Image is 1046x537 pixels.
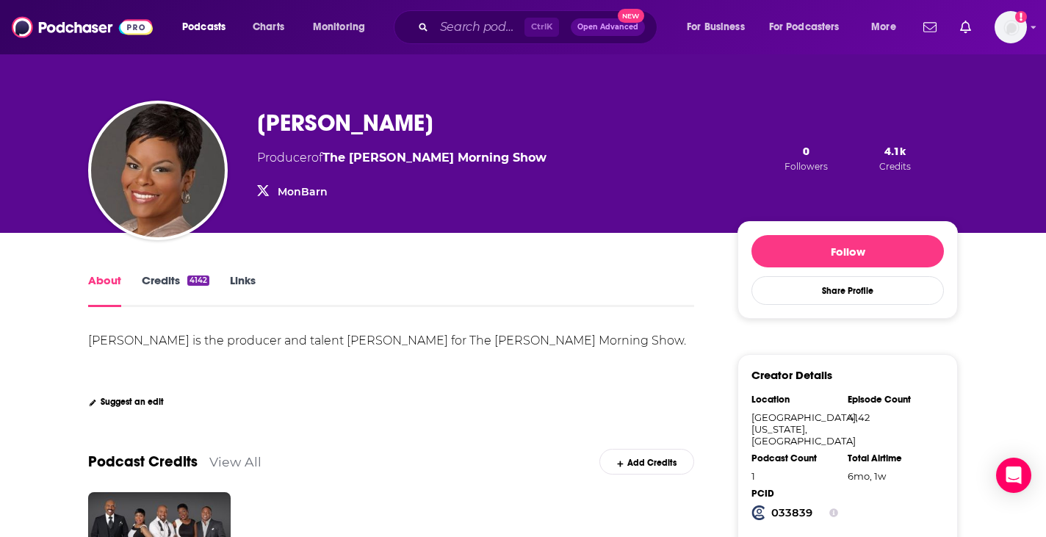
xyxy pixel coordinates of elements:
a: About [88,273,121,307]
a: Podcast Credits [88,453,198,471]
a: Show notifications dropdown [917,15,942,40]
h3: Creator Details [751,368,832,382]
div: 1 [751,470,838,482]
h1: [PERSON_NAME] [257,109,433,137]
span: of [311,151,547,165]
div: [PERSON_NAME] is the producer and talent [PERSON_NAME] for The [PERSON_NAME] Morning Show. [88,334,686,347]
span: Ctrl K [524,18,559,37]
span: Charts [253,17,284,37]
span: Podcasts [182,17,226,37]
span: More [871,17,896,37]
a: MonBarn [278,185,328,198]
button: open menu [861,15,915,39]
button: open menu [172,15,245,39]
div: Open Intercom Messenger [996,458,1031,493]
div: 4142 [848,411,934,423]
a: View All [209,454,261,469]
span: Followers [784,161,828,172]
button: Open AdvancedNew [571,18,645,36]
button: Follow [751,235,944,267]
span: Producer [257,151,311,165]
img: User Profile [995,11,1027,43]
a: Add Credits [599,449,694,475]
span: Logged in as cfreundlich [995,11,1027,43]
button: Share Profile [751,276,944,305]
span: Monitoring [313,17,365,37]
div: [GEOGRAPHIC_DATA], [US_STATE], [GEOGRAPHIC_DATA] [751,411,838,447]
a: Suggest an edit [88,397,164,407]
img: Monica Barnes [91,104,225,237]
button: open menu [760,15,861,39]
a: Show notifications dropdown [954,15,977,40]
a: The Steve Harvey Morning Show [322,151,547,165]
img: Podchaser Creator ID logo [751,505,766,520]
span: Credits [879,161,911,172]
button: 0Followers [780,143,832,173]
svg: Add a profile image [1015,11,1027,23]
a: Credits4142 [142,273,209,307]
div: Episode Count [848,394,934,406]
div: PCID [751,488,838,500]
button: Show profile menu [995,11,1027,43]
span: For Business [687,17,745,37]
span: Open Advanced [577,24,638,31]
img: Podchaser - Follow, Share and Rate Podcasts [12,13,153,41]
div: Total Airtime [848,453,934,464]
button: open menu [303,15,384,39]
button: open menu [677,15,763,39]
a: Charts [243,15,293,39]
span: 0 [803,144,809,158]
div: Location [751,394,838,406]
div: 4142 [187,275,209,286]
button: Show Info [829,505,838,520]
span: For Podcasters [769,17,840,37]
span: 4.1k [884,144,906,158]
a: Links [230,273,256,307]
button: 4.1kCredits [875,143,915,173]
span: 4588 hours, 10 minutes, 56 seconds [848,470,886,482]
span: New [618,9,644,23]
strong: 033839 [771,506,812,519]
div: Podcast Count [751,453,838,464]
input: Search podcasts, credits, & more... [434,15,524,39]
div: Search podcasts, credits, & more... [408,10,671,44]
